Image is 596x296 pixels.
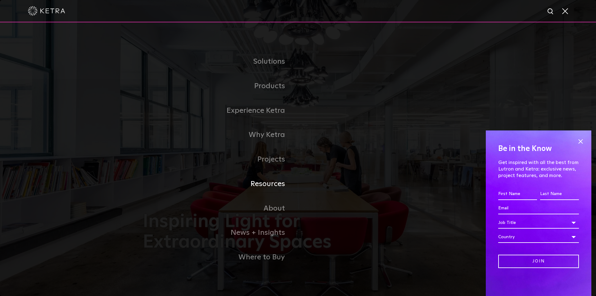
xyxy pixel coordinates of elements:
[143,49,453,270] div: Navigation Menu
[498,217,579,229] div: Job Title
[498,203,579,214] input: Email
[498,188,537,200] input: First Name
[143,98,298,123] a: Experience Ketra
[498,231,579,243] div: Country
[143,245,298,270] a: Where to Buy
[28,6,65,16] img: ketra-logo-2019-white
[143,49,298,74] a: Solutions
[547,8,555,16] img: search icon
[143,221,298,245] a: News + Insights
[143,196,298,221] a: About
[498,159,579,179] p: Get inspired with all the best from Lutron and Ketra: exclusive news, project features, and more.
[498,255,579,268] input: Join
[143,123,298,147] a: Why Ketra
[143,147,298,172] a: Projects
[143,172,298,196] a: Resources
[143,74,298,98] a: Products
[498,143,579,155] h4: Be in the Know
[540,188,579,200] input: Last Name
